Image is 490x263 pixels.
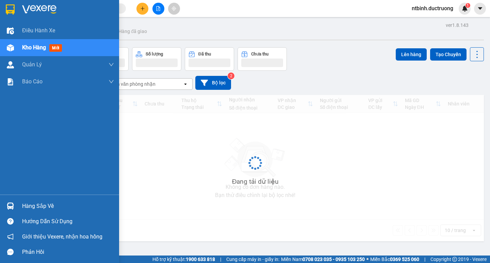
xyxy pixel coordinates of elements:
span: question-circle [7,218,14,225]
div: Hàng sắp về [22,201,114,211]
button: Chưa thu [238,47,287,71]
svg: open [183,81,188,87]
img: solution-icon [7,78,14,85]
span: Miền Nam [281,256,365,263]
span: down [109,79,114,84]
div: Chọn văn phòng nhận [109,81,156,87]
span: Miền Bắc [370,256,419,263]
img: warehouse-icon [7,44,14,51]
div: Đang tải dữ liệu [232,177,279,187]
button: Số lượng [132,47,181,71]
button: file-add [152,3,164,15]
button: Tạo Chuyến [430,48,467,61]
span: down [109,62,114,67]
button: aim [168,3,180,15]
div: Phản hồi [22,247,114,257]
span: caret-down [477,5,483,12]
button: plus [136,3,148,15]
button: caret-down [474,3,486,15]
div: Số lượng [146,52,163,56]
span: Báo cáo [22,77,43,86]
span: aim [171,6,176,11]
button: Hàng đã giao [113,23,152,39]
div: Chưa thu [251,52,268,56]
strong: 0708 023 035 - 0935 103 250 [303,257,365,262]
span: notification [7,233,14,240]
strong: 0369 525 060 [390,257,419,262]
span: Quản Lý [22,60,42,69]
span: Kho hàng [22,44,46,51]
span: Điều hành xe [22,26,55,35]
span: plus [140,6,145,11]
img: warehouse-icon [7,27,14,34]
button: Đã thu [185,47,234,71]
span: | [424,256,425,263]
img: logo-vxr [6,4,15,15]
span: 1 [467,3,469,8]
div: Đã thu [198,52,211,56]
span: Giới thiệu Vexere, nhận hoa hồng [22,232,102,241]
strong: 1900 633 818 [186,257,215,262]
span: Hỗ trợ kỹ thuật: [152,256,215,263]
span: ntbinh.ductruong [406,4,459,13]
span: file-add [156,6,161,11]
div: Hướng dẫn sử dụng [22,216,114,227]
button: Bộ lọc [195,76,231,90]
img: icon-new-feature [462,5,468,12]
span: copyright [452,257,457,262]
span: message [7,249,14,255]
sup: 2 [228,72,234,79]
img: warehouse-icon [7,202,14,210]
span: ⚪️ [366,258,369,261]
div: ver 1.8.143 [446,21,469,29]
span: mới [49,44,62,52]
sup: 1 [465,3,470,8]
span: | [220,256,221,263]
img: warehouse-icon [7,61,14,68]
span: Cung cấp máy in - giấy in: [226,256,279,263]
button: Lên hàng [396,48,427,61]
